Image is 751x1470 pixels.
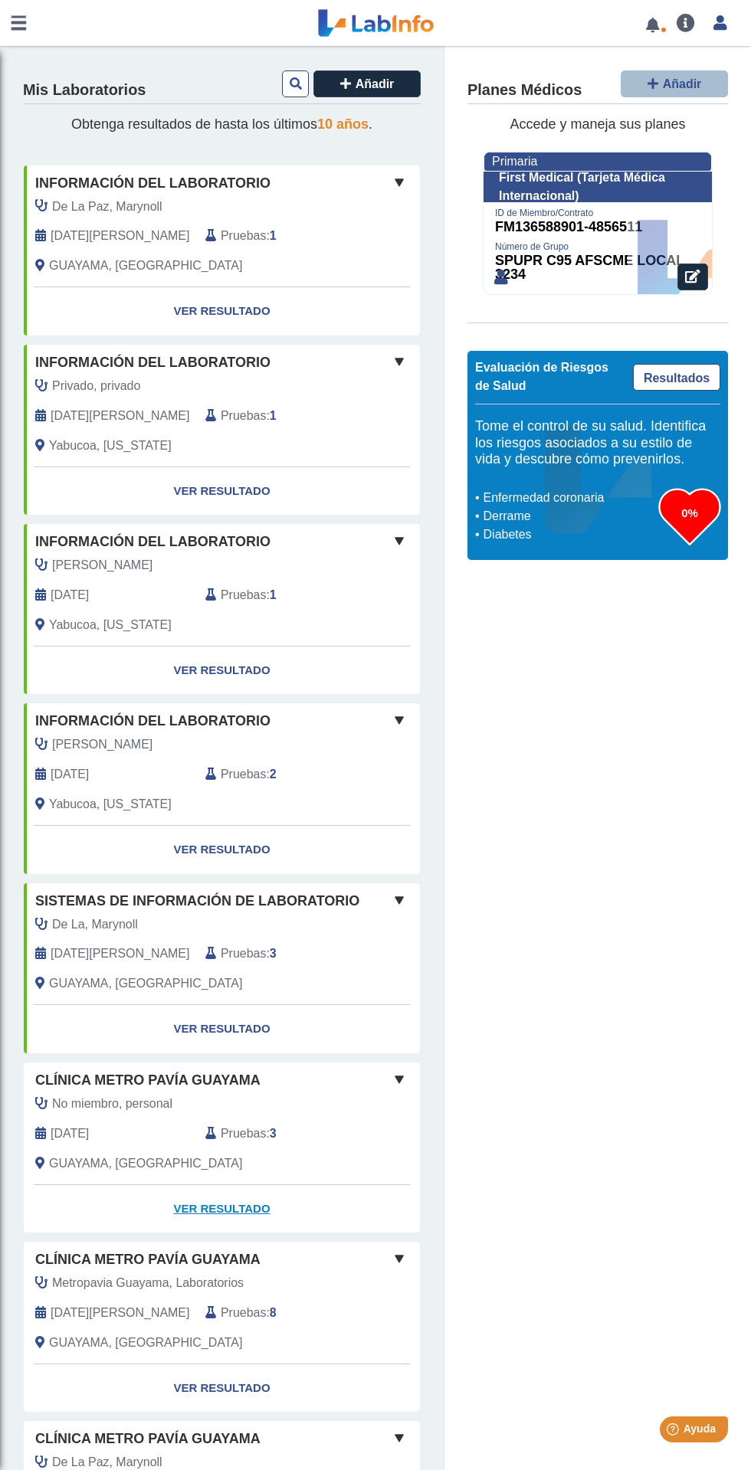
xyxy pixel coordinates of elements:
[35,1431,261,1446] font: Clínica Metro Pavía Guayama
[51,1125,89,1143] span: 11 de octubre de 2025
[484,509,531,522] font: Derrame
[51,947,189,960] font: [DATE][PERSON_NAME]
[270,1127,277,1140] font: 3
[173,663,270,676] font: Ver resultado
[621,70,728,97] button: Añadir
[52,377,140,395] span: Privado, privado
[49,439,172,452] font: Yabucoa, [US_STATE]
[24,647,420,695] a: Ver resultado
[644,372,710,385] font: Resultados
[49,797,172,810] font: Yabucoa, [US_STATE]
[475,361,608,392] font: Evaluación de Riesgos de Salud
[24,1364,420,1413] a: Ver resultado
[52,558,152,571] font: [PERSON_NAME]
[484,528,532,541] font: Diabetes
[51,1304,189,1322] span: 16 de agosto de 2025
[173,1202,270,1215] font: Ver resultado
[52,556,152,575] span: Díaz, Analid
[173,484,270,497] font: Ver resultado
[266,588,269,601] font: :
[51,768,89,781] font: [DATE]
[52,1276,244,1289] font: Metropavia Guayama, Laboratorios
[51,229,189,242] font: [DATE][PERSON_NAME]
[52,1097,172,1110] font: No miembro, personal
[49,1154,242,1173] span: GUAYAMA, PR
[317,116,369,132] font: 10 años
[52,1274,244,1292] span: Metropavia Guayama, Laboratorios
[52,1095,172,1113] span: No miembro, personal
[51,1306,189,1319] font: [DATE][PERSON_NAME]
[49,1157,242,1170] font: GUAYAMA, [GEOGRAPHIC_DATA]
[270,947,277,960] font: 3
[51,588,89,601] font: [DATE]
[52,379,140,392] font: Privado, privado
[52,198,162,216] span: De La Paz, Marynoll
[51,1127,89,1140] font: [DATE]
[221,409,266,422] font: Pruebas
[49,974,242,993] span: GUAYAMA, PR
[49,977,242,990] font: GUAYAMA, [GEOGRAPHIC_DATA]
[270,1306,277,1319] font: 8
[467,81,582,98] font: Planes Médicos
[24,467,420,516] a: Ver resultado
[221,947,266,960] font: Pruebas
[49,616,172,634] span: Yabucoa, Puerto Rico
[266,409,269,422] font: :
[266,229,269,242] font: :
[492,155,537,168] font: Primaria
[221,1127,266,1140] font: Pruebas
[270,588,277,601] font: 1
[270,229,277,242] font: 1
[633,364,720,391] a: Resultados
[49,257,242,275] span: GUAYAMA, PR
[35,1252,261,1267] font: Clínica Metro Pavía Guayama
[173,843,270,856] font: Ver resultado
[173,1022,270,1035] font: Ver resultado
[35,534,271,549] font: información del laboratorio
[173,304,270,317] font: Ver resultado
[681,506,698,519] font: 0%
[356,77,395,90] font: Añadir
[173,1381,270,1394] font: Ver resultado
[35,355,271,370] font: información del laboratorio
[24,826,420,874] a: Ver resultado
[35,175,271,191] font: información del laboratorio
[52,738,152,751] font: [PERSON_NAME]
[52,918,138,931] font: De La, Marynoll
[24,1005,420,1053] a: Ver resultado
[266,947,269,960] font: :
[49,259,242,272] font: GUAYAMA, [GEOGRAPHIC_DATA]
[52,1455,162,1468] font: De La Paz, Marynoll
[49,795,172,814] span: Yabucoa, Puerto Rico
[51,407,189,425] span: 20 de abril de 2021
[51,409,189,422] font: [DATE][PERSON_NAME]
[615,1410,734,1453] iframe: Lanzador de widgets de ayuda
[266,1306,269,1319] font: :
[24,287,420,336] a: Ver resultado
[663,77,702,90] font: Añadir
[52,200,162,213] font: De La Paz, Marynoll
[52,735,152,754] span: Rosado, José
[270,409,277,422] font: 1
[71,116,317,132] font: Obtenga resultados de hasta los últimos
[266,768,269,781] font: :
[24,1185,420,1233] a: Ver resultado
[270,768,277,781] font: 2
[475,418,706,467] font: Tome el control de su salud. Identifica los riesgos asociados a su estilo de vida y descubre cómo...
[221,588,266,601] font: Pruebas
[35,893,359,909] font: Sistemas de información de laboratorio
[49,437,172,455] span: Yabucoa, Puerto Rico
[266,1127,269,1140] font: :
[51,586,89,604] span: 12 de noviembre de 2020
[221,1306,266,1319] font: Pruebas
[510,116,685,132] font: Accede y maneja sus planes
[51,945,189,963] span: 23 de junio de 2020
[49,1334,242,1352] span: GUAYAMA, PR
[35,713,271,728] font: información del laboratorio
[51,227,189,245] span: 08/06/2021
[369,116,372,132] font: .
[52,915,138,934] span: De La, Marynoll
[49,1336,242,1349] font: GUAYAMA, [GEOGRAPHIC_DATA]
[51,765,89,784] span: 02-11-2020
